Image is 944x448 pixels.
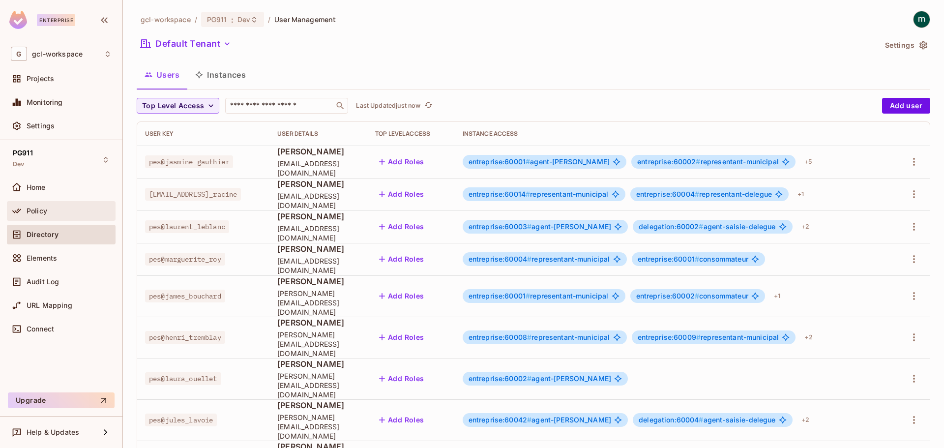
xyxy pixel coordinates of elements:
li: / [268,15,270,24]
span: consommateur [638,255,748,263]
span: [EMAIL_ADDRESS][DOMAIN_NAME] [277,256,359,275]
span: [PERSON_NAME][EMAIL_ADDRESS][DOMAIN_NAME] [277,413,359,441]
span: Connect [27,325,54,333]
span: agent-[PERSON_NAME] [469,375,611,383]
span: agent-saisie-delegue [639,416,776,424]
span: # [526,292,530,300]
span: [PERSON_NAME] [277,179,359,189]
span: entreprise:60002 [469,374,532,383]
button: Default Tenant [137,36,235,52]
button: Add Roles [375,186,428,202]
span: agent-[PERSON_NAME] [469,416,611,424]
span: pes@james_bouchard [145,290,225,302]
span: [PERSON_NAME] [277,276,359,287]
button: Users [137,62,187,87]
span: [PERSON_NAME][EMAIL_ADDRESS][DOMAIN_NAME] [277,371,359,399]
span: [PERSON_NAME] [277,358,359,369]
span: URL Mapping [27,301,72,309]
span: [PERSON_NAME] [277,211,359,222]
span: Policy [27,207,47,215]
span: Top Level Access [142,100,204,112]
span: PG911 [13,149,33,157]
span: pes@henri_tremblay [145,331,225,344]
span: entreprise:60002 [636,292,700,300]
span: entreprise:60003 [469,222,532,231]
span: pes@jasmine_gauthier [145,155,233,168]
span: [PERSON_NAME] [277,400,359,411]
span: # [527,222,531,231]
div: Instance Access [463,130,885,138]
button: Add user [882,98,930,114]
span: agent-[PERSON_NAME] [469,158,610,166]
span: # [526,157,530,166]
span: [PERSON_NAME][EMAIL_ADDRESS][DOMAIN_NAME] [277,289,359,317]
span: # [696,157,700,166]
div: User Key [145,130,262,138]
button: refresh [422,100,434,112]
span: Home [27,183,46,191]
span: pes@laurent_leblanc [145,220,229,233]
span: pes@laura_ouellet [145,372,221,385]
span: # [527,333,531,341]
span: representant-municipal [637,158,779,166]
span: Audit Log [27,278,59,286]
span: Directory [27,231,59,239]
span: entreprise:60001 [638,255,700,263]
span: [EMAIL_ADDRESS][DOMAIN_NAME] [277,159,359,178]
div: + 1 [794,186,808,202]
span: # [699,222,703,231]
span: refresh [424,101,433,111]
button: Add Roles [375,251,428,267]
span: [PERSON_NAME] [277,146,359,157]
span: # [527,255,531,263]
span: User Management [274,15,336,24]
span: representant-municipal [469,255,610,263]
span: # [695,255,699,263]
span: delegation:60002 [639,222,704,231]
span: # [695,292,699,300]
span: representant-municipal [638,333,779,341]
p: Last Updated just now [356,102,420,110]
span: Settings [27,122,55,130]
div: + 2 [797,412,813,428]
img: SReyMgAAAABJRU5ErkJggg== [9,11,27,29]
span: entreprise:60001 [469,292,531,300]
span: consommateur [636,292,748,300]
span: entreprise:60002 [637,157,701,166]
span: [EMAIL_ADDRESS][DOMAIN_NAME] [277,224,359,242]
button: Add Roles [375,329,428,345]
span: [PERSON_NAME] [277,317,359,328]
span: entreprise:60008 [469,333,532,341]
span: representant-delegue [636,190,772,198]
span: entreprise:60014 [469,190,531,198]
button: Add Roles [375,412,428,428]
span: # [527,374,531,383]
span: Elements [27,254,57,262]
span: entreprise:60004 [469,255,532,263]
button: Instances [187,62,254,87]
span: # [695,190,699,198]
div: + 2 [800,329,816,345]
div: Enterprise [37,14,75,26]
span: pes@jules_lavoie [145,414,217,426]
div: Top Level Access [375,130,447,138]
button: Top Level Access [137,98,219,114]
span: PG911 [207,15,227,24]
button: Settings [881,37,930,53]
span: # [527,416,531,424]
span: representant-municipal [469,333,610,341]
span: Projects [27,75,54,83]
span: delegation:60004 [639,416,704,424]
span: entreprise:60001 [469,157,531,166]
div: + 5 [800,154,816,170]
span: entreprise:60009 [638,333,701,341]
span: # [696,333,701,341]
span: [EMAIL_ADDRESS]_racine [145,188,241,201]
span: the active workspace [141,15,191,24]
button: Upgrade [8,392,115,408]
span: Dev [237,15,250,24]
img: mathieu h [914,11,930,28]
span: [EMAIL_ADDRESS][DOMAIN_NAME] [277,191,359,210]
span: Monitoring [27,98,63,106]
span: pes@marguerite_roy [145,253,225,266]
